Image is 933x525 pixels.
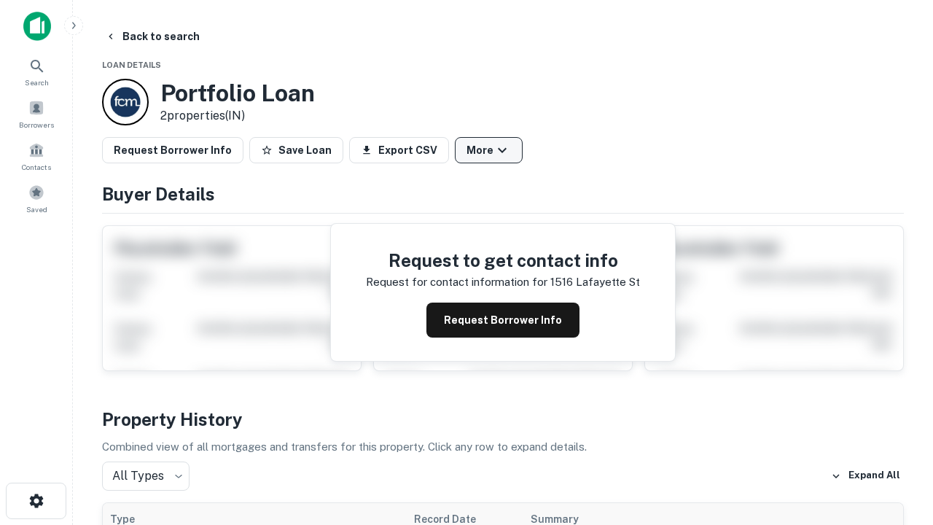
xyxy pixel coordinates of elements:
p: 1516 lafayette st [550,273,640,291]
img: capitalize-icon.png [23,12,51,41]
h4: Request to get contact info [366,247,640,273]
h3: Portfolio Loan [160,79,315,107]
span: Contacts [22,161,51,173]
button: More [455,137,523,163]
span: Saved [26,203,47,215]
button: Back to search [99,23,206,50]
span: Loan Details [102,61,161,69]
div: All Types [102,462,190,491]
a: Saved [4,179,69,218]
a: Borrowers [4,94,69,133]
button: Request Borrower Info [426,303,579,338]
span: Borrowers [19,119,54,131]
button: Save Loan [249,137,343,163]
h4: Property History [102,406,904,432]
iframe: Chat Widget [860,362,933,432]
span: Search [25,77,49,88]
h4: Buyer Details [102,181,904,207]
p: Combined view of all mortgages and transfers for this property. Click any row to expand details. [102,438,904,456]
p: Request for contact information for [366,273,547,291]
p: 2 properties (IN) [160,107,315,125]
button: Export CSV [349,137,449,163]
a: Contacts [4,136,69,176]
button: Request Borrower Info [102,137,243,163]
button: Expand All [827,465,904,487]
a: Search [4,52,69,91]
